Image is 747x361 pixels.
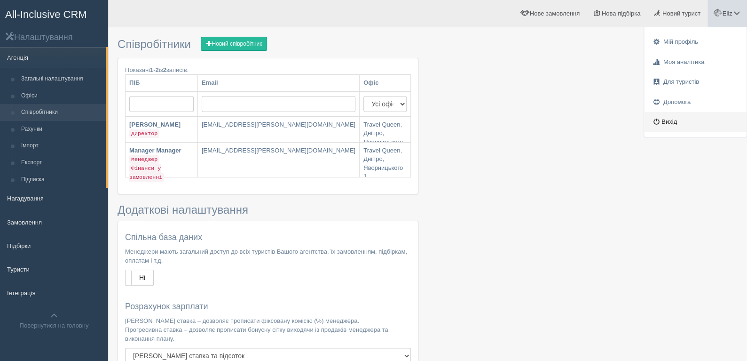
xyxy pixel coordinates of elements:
[644,52,747,72] a: Моя аналітика
[125,316,411,343] p: [PERSON_NAME] ставка – дозволяє прописати фіксовану комісію (%) менеджера. Прогресивна ставка – д...
[163,66,166,73] b: 2
[17,71,106,88] a: Загальні налаштування
[198,143,359,177] a: [EMAIL_ADDRESS][PERSON_NAME][DOMAIN_NAME]
[17,154,106,171] a: Експорт
[0,0,108,26] a: All-Inclusive CRM
[197,75,359,92] th: Email
[663,98,691,105] span: Допомога
[118,204,418,216] h3: Додаткові налаштування
[201,37,267,51] a: Новий співробітник
[663,78,699,85] span: Для туристів
[17,121,106,138] a: Рахунки
[5,8,87,20] span: All-Inclusive CRM
[602,10,641,17] span: Нова підбірка
[644,112,747,132] a: Вихід
[125,247,411,265] p: Менеджери мають загальний доступ до всіх туристів Вашого агентства, їх замовленням, підбіркам, оп...
[129,129,159,138] code: Директор
[722,10,732,17] span: Eliz
[17,171,106,188] a: Підписка
[118,38,191,50] span: Співробітники
[125,302,411,312] h4: Розрахунок зарплати
[129,155,159,164] code: Менеджер
[644,32,747,52] a: Мій профіль
[129,164,164,182] code: Фінанси у замовленні
[360,75,411,92] th: Офіс
[126,143,197,177] a: Manager Manager Менеджер Фінанси у замовленні
[663,58,704,65] span: Моя аналітика
[126,75,198,92] th: ПІБ
[644,72,747,92] a: Для туристів
[125,65,411,74] div: Показані із записів.
[17,88,106,104] a: Офіси
[129,147,181,154] b: Manager Manager
[663,38,698,45] span: Мій профіль
[198,117,359,142] a: [EMAIL_ADDRESS][PERSON_NAME][DOMAIN_NAME]
[150,66,159,73] b: 1-2
[126,117,197,142] a: [PERSON_NAME] Директор
[644,92,747,112] a: Допомога
[17,104,106,121] a: Співробітники
[530,10,580,17] span: Нове замовлення
[360,143,410,177] a: Travel Queen, Дніпро, Яворницького 1
[129,121,181,128] b: [PERSON_NAME]
[17,137,106,154] a: Імпорт
[125,233,411,242] h4: Спільна база даних
[360,117,410,142] a: Travel Queen, Дніпро, Яворницького 1
[126,270,153,285] label: Ні
[662,10,700,17] span: Новий турист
